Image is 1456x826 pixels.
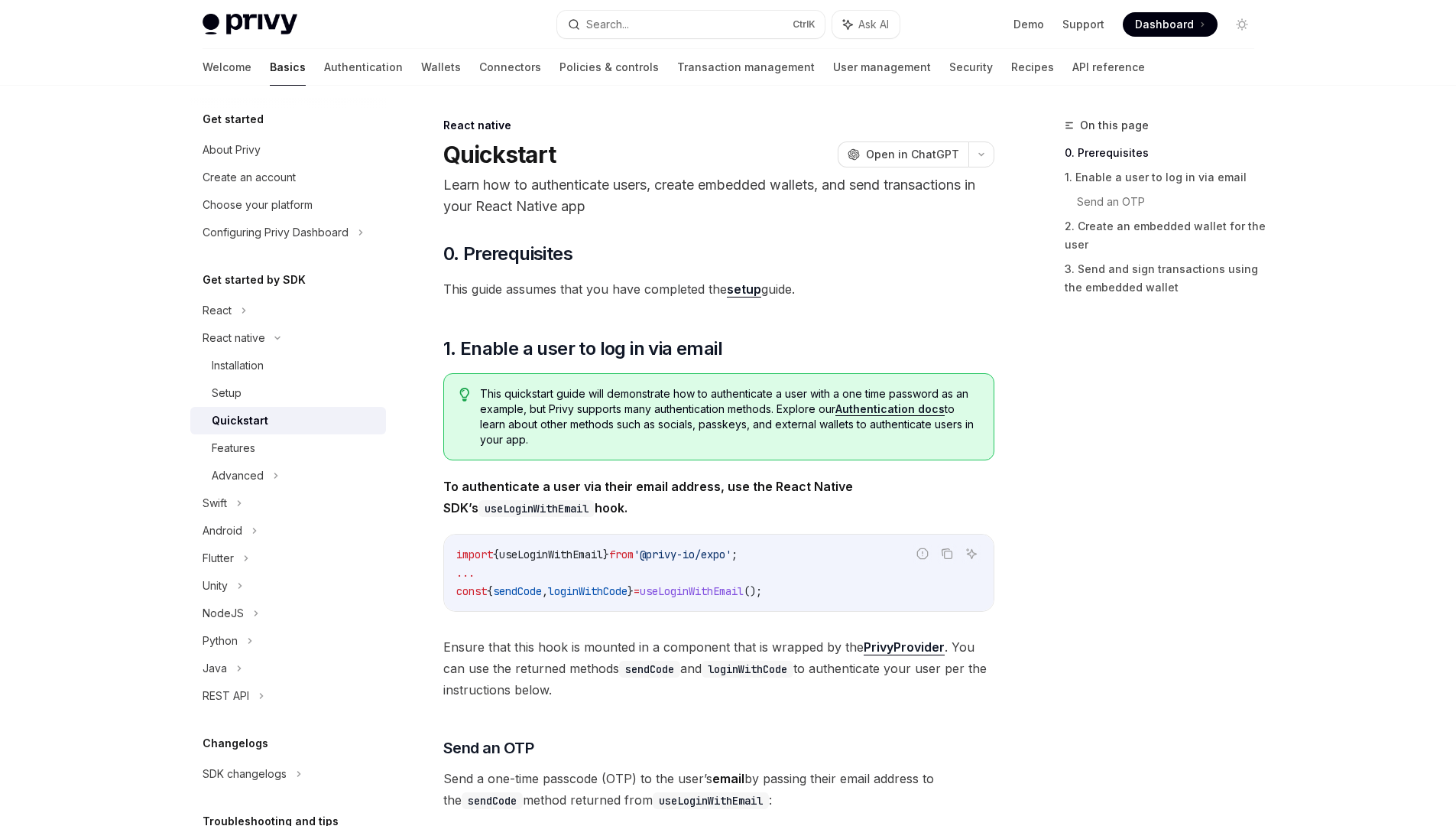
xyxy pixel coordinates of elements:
a: 2. Create an embedded wallet for the user [1065,214,1266,257]
a: Authentication [324,49,403,86]
div: Create an account [203,168,296,187]
span: from [609,548,634,561]
a: Create an account [190,164,386,191]
a: Send an OTP [1077,190,1266,214]
button: Ask AI [961,544,981,564]
code: useLoginWithEmail [653,792,769,809]
span: (); [744,584,762,598]
a: Demo [1013,17,1044,32]
span: ; [731,548,738,561]
span: loginWithCode [548,584,627,598]
span: useLoginWithEmail [640,584,744,598]
a: Security [949,49,993,86]
a: Setup [190,379,386,407]
span: sendCode [493,584,542,598]
a: Wallets [421,49,461,86]
a: Connectors [479,49,541,86]
span: } [627,584,634,598]
span: 0. Prerequisites [443,242,572,266]
div: Features [212,439,255,457]
span: Open in ChatGPT [866,147,959,162]
span: ... [456,566,475,580]
span: '@privy-io/expo' [634,548,731,561]
a: Recipes [1011,49,1054,86]
span: This quickstart guide will demonstrate how to authenticate a user with a one time password as an ... [480,386,978,447]
div: Advanced [212,467,264,485]
a: Quickstart [190,407,386,434]
a: Welcome [203,49,251,86]
div: React native [443,118,994,133]
strong: email [712,771,744,786]
a: Policies & controls [559,49,659,86]
span: 1. Enable a user to log in via email [443,337,722,361]
a: PrivyProvider [864,639,945,655]
a: Dashboard [1123,12,1218,37]
span: { [493,548,499,561]
a: Basics [270,49,306,86]
code: sendCode [619,661,680,678]
div: Flutter [203,549,234,567]
div: Android [203,522,242,540]
div: Choose your platform [203,196,313,214]
span: { [487,584,493,598]
div: Quickstart [212,411,268,430]
div: Configuring Privy Dashboard [203,223,349,242]
span: Ctrl K [793,18,816,31]
span: Ask AI [858,17,889,32]
a: Installation [190,352,386,379]
button: Open in ChatGPT [838,141,968,167]
svg: Tip [459,388,470,402]
button: Ask AI [832,11,900,38]
span: const [456,584,487,598]
code: useLoginWithEmail [478,500,595,517]
a: 3. Send and sign transactions using the embedded wallet [1065,257,1266,300]
button: Copy the contents from the code block [937,544,957,564]
h5: Changelogs [203,734,268,753]
a: setup [727,281,761,298]
code: loginWithCode [702,661,793,678]
h1: Quickstart [443,141,556,168]
span: = [634,584,640,598]
a: Support [1062,17,1104,32]
span: Send an OTP [443,737,534,759]
a: Authentication docs [835,402,945,416]
div: About Privy [203,141,261,159]
span: Ensure that this hook is mounted in a component that is wrapped by the . You can use the returned... [443,636,994,701]
div: Setup [212,384,242,402]
a: About Privy [190,136,386,164]
img: light logo [203,14,297,35]
a: Choose your platform [190,191,386,219]
a: Features [190,434,386,462]
div: Swift [203,494,227,512]
div: NodeJS [203,604,244,623]
div: Installation [212,356,264,375]
span: On this page [1080,116,1149,135]
div: Unity [203,577,228,595]
span: useLoginWithEmail [499,548,603,561]
p: Learn how to authenticate users, create embedded wallets, and send transactions in your React Nat... [443,174,994,217]
h5: Get started by SDK [203,271,306,289]
span: import [456,548,493,561]
span: Send a one-time passcode (OTP) to the user’s by passing their email address to the method returne... [443,768,994,811]
span: } [603,548,609,561]
h5: Get started [203,110,264,128]
button: Report incorrect code [913,544,932,564]
div: SDK changelogs [203,765,287,783]
a: API reference [1072,49,1145,86]
span: , [542,584,548,598]
div: Python [203,632,238,650]
a: 1. Enable a user to log in via email [1065,165,1266,190]
a: 0. Prerequisites [1065,141,1266,165]
code: sendCode [462,792,523,809]
div: REST API [203,687,249,705]
a: Transaction management [677,49,815,86]
div: Search... [586,15,629,34]
a: User management [833,49,931,86]
div: Java [203,659,227,678]
div: React [203,301,232,320]
button: Toggle dark mode [1230,12,1254,37]
div: React native [203,329,265,347]
span: Dashboard [1135,17,1194,32]
strong: To authenticate a user via their email address, use the React Native SDK’s hook. [443,479,853,515]
span: This guide assumes that you have completed the guide. [443,278,994,300]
